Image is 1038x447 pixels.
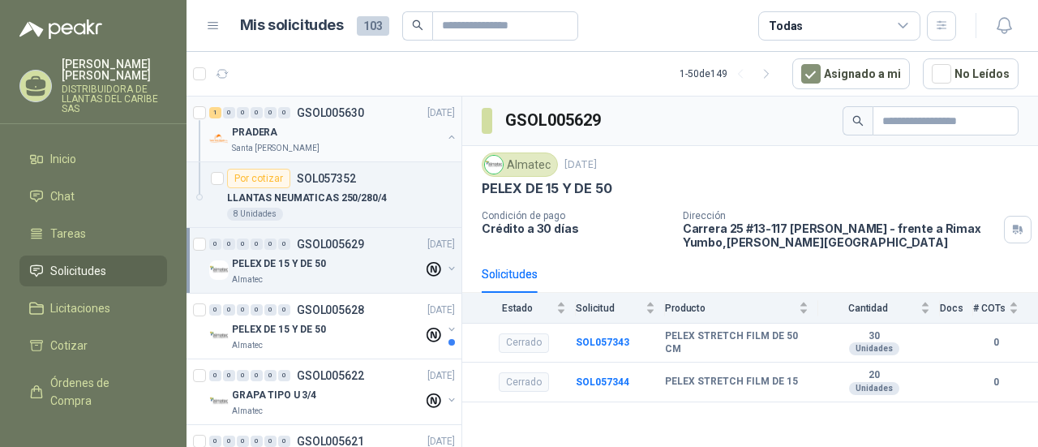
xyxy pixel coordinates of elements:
img: Logo peakr [19,19,102,39]
p: [DATE] [427,303,455,318]
h3: GSOL005629 [505,108,603,133]
a: Por cotizarSOL057352LLANTAS NEUMATICAS 250/280/48 Unidades [187,162,461,228]
div: Almatec [482,153,558,177]
a: 0 0 0 0 0 0 GSOL005622[DATE] Company LogoGRAPA TIPO U 3/4Almatec [209,366,458,418]
p: Condición de pago [482,210,670,221]
p: [DATE] [427,237,455,252]
span: Cantidad [818,303,917,314]
p: Crédito a 30 días [482,221,670,235]
b: 0 [973,375,1019,390]
th: Producto [665,293,818,323]
img: Company Logo [209,129,229,148]
div: 0 [237,436,249,447]
div: 0 [237,370,249,381]
a: 1 0 0 0 0 0 GSOL005630[DATE] Company LogoPRADERASanta [PERSON_NAME] [209,103,458,155]
a: Cotizar [19,330,167,361]
div: 0 [209,436,221,447]
div: 0 [223,304,235,316]
div: 0 [209,239,221,250]
p: GSOL005622 [297,370,364,381]
div: Todas [769,17,803,35]
th: # COTs [973,293,1038,323]
span: search [412,19,423,31]
div: Solicitudes [482,265,538,283]
div: 0 [264,436,277,447]
b: PELEX STRETCH FILM DE 50 CM [665,330,809,355]
a: Inicio [19,144,167,174]
div: 0 [251,370,263,381]
p: Dirección [683,210,997,221]
p: [DATE] [564,157,597,173]
div: 0 [278,436,290,447]
th: Docs [940,293,973,323]
div: 0 [264,107,277,118]
p: GSOL005629 [297,239,364,250]
b: 0 [973,335,1019,350]
div: Unidades [849,382,899,395]
p: LLANTAS NEUMATICAS 250/280/4 [227,191,387,206]
div: 0 [278,304,290,316]
p: GSOL005630 [297,107,364,118]
img: Company Logo [209,260,229,280]
button: No Leídos [923,58,1019,89]
a: 0 0 0 0 0 0 GSOL005628[DATE] Company LogoPELEX DE 15 Y DE 50Almatec [209,300,458,352]
p: GSOL005628 [297,304,364,316]
p: Almatec [232,339,263,352]
span: Solicitud [576,303,642,314]
div: 0 [223,239,235,250]
button: Asignado a mi [792,58,910,89]
a: 0 0 0 0 0 0 GSOL005629[DATE] Company LogoPELEX DE 15 Y DE 50Almatec [209,234,458,286]
p: [DATE] [427,368,455,384]
a: SOL057343 [576,337,629,348]
div: 0 [264,239,277,250]
div: 8 Unidades [227,208,283,221]
span: search [852,115,864,127]
div: 0 [209,370,221,381]
b: PELEX STRETCH FILM DE 15 [665,376,798,389]
div: 0 [278,107,290,118]
b: 30 [818,330,930,343]
span: Órdenes de Compra [50,374,152,410]
p: GSOL005621 [297,436,364,447]
span: Licitaciones [50,299,110,317]
p: [PERSON_NAME] [PERSON_NAME] [62,58,167,81]
span: Inicio [50,150,76,168]
div: Unidades [849,342,899,355]
a: Licitaciones [19,293,167,324]
a: SOL057344 [576,376,629,388]
p: [DATE] [427,105,455,121]
div: 0 [251,239,263,250]
a: Tareas [19,218,167,249]
div: Por cotizar [227,169,290,188]
span: # COTs [973,303,1006,314]
p: GRAPA TIPO U 3/4 [232,388,316,403]
img: Company Logo [209,326,229,346]
p: PELEX DE 15 Y DE 50 [232,256,326,272]
span: 103 [357,16,389,36]
p: Carrera 25 #13-117 [PERSON_NAME] - frente a Rimax Yumbo , [PERSON_NAME][GEOGRAPHIC_DATA] [683,221,997,249]
div: 0 [237,239,249,250]
div: 0 [237,107,249,118]
div: 0 [223,107,235,118]
div: Cerrado [499,333,549,353]
p: Almatec [232,405,263,418]
p: Almatec [232,273,263,286]
span: Tareas [50,225,86,243]
b: 20 [818,369,930,382]
div: 1 [209,107,221,118]
p: PELEX DE 15 Y DE 50 [232,322,326,337]
th: Estado [462,293,576,323]
div: 0 [251,436,263,447]
p: PELEX DE 15 Y DE 50 [482,180,612,197]
p: DISTRIBUIDORA DE LLANTAS DEL CARIBE SAS [62,84,167,114]
div: 0 [251,304,263,316]
a: Solicitudes [19,256,167,286]
div: Cerrado [499,372,549,392]
div: 0 [264,304,277,316]
span: Solicitudes [50,262,106,280]
th: Cantidad [818,293,940,323]
p: SOL057352 [297,173,356,184]
img: Company Logo [209,392,229,411]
